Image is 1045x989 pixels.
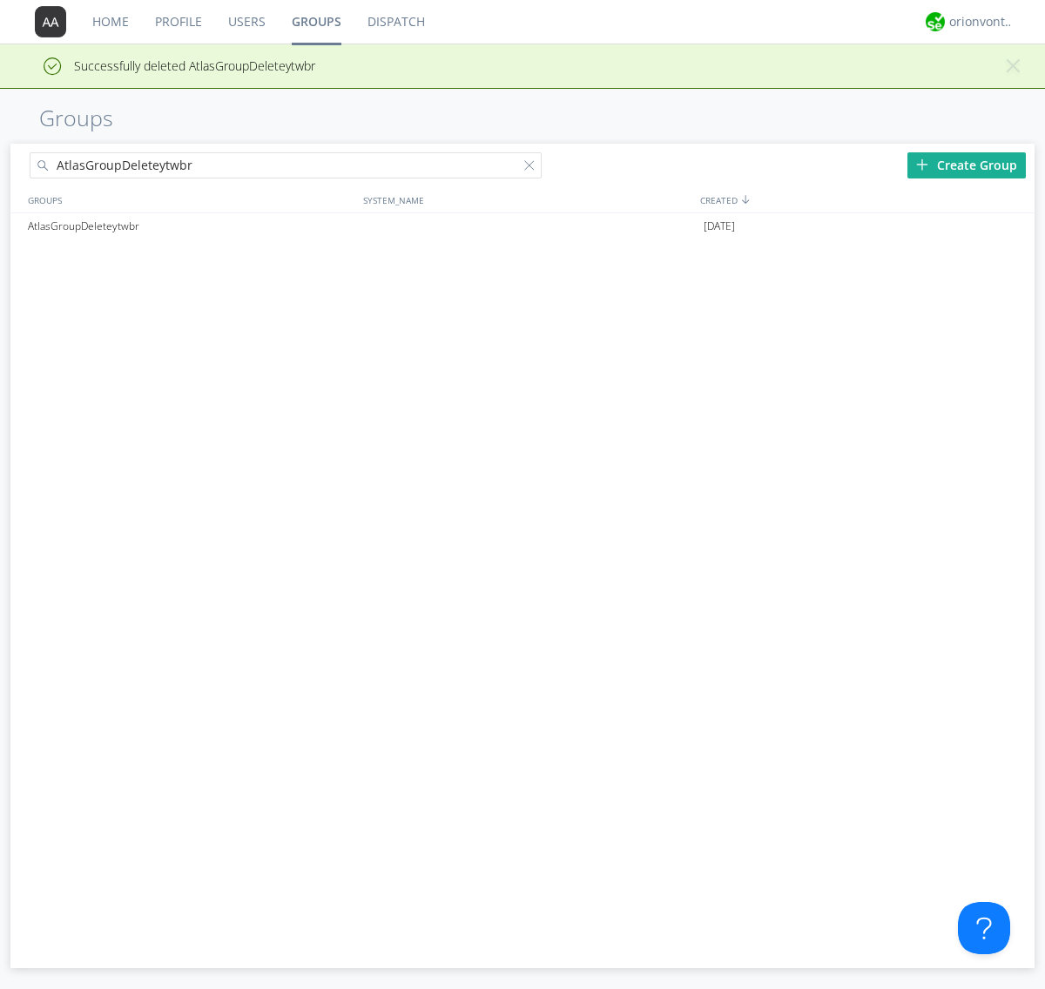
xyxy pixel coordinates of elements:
span: Successfully deleted AtlasGroupDeleteytwbr [13,57,315,74]
div: AtlasGroupDeleteytwbr [24,213,359,239]
img: 29d36aed6fa347d5a1537e7736e6aa13 [926,12,945,31]
div: CREATED [696,187,1035,212]
div: Create Group [907,152,1026,178]
img: plus.svg [916,158,928,171]
img: 373638.png [35,6,66,37]
input: Search groups [30,152,542,178]
iframe: Toggle Customer Support [958,902,1010,954]
a: AtlasGroupDeleteytwbr[DATE] [10,213,1035,239]
div: orionvontas+atlas+automation+org2 [949,13,1015,30]
span: [DATE] [704,213,735,239]
div: SYSTEM_NAME [359,187,696,212]
div: GROUPS [24,187,354,212]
